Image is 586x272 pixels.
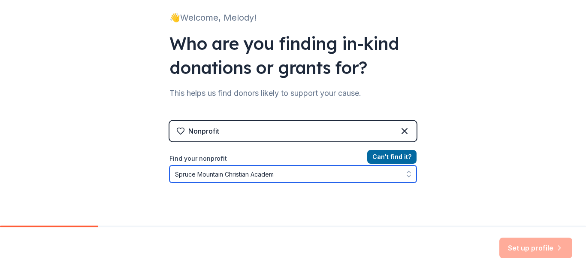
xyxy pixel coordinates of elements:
[169,165,417,183] input: Search by name, EIN, or city
[169,153,417,164] label: Find your nonprofit
[367,150,417,164] button: Can't find it?
[188,126,219,136] div: Nonprofit
[169,31,417,79] div: Who are you finding in-kind donations or grants for?
[169,11,417,24] div: 👋 Welcome, Melody!
[169,86,417,100] div: This helps us find donors likely to support your cause.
